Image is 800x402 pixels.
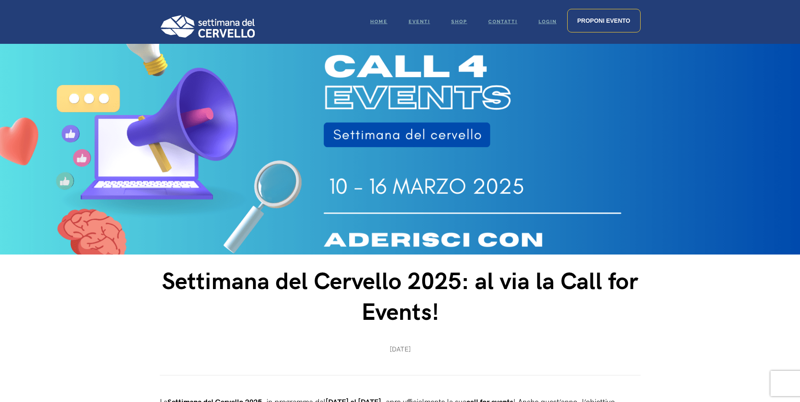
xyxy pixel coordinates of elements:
[539,19,557,24] span: Login
[409,19,430,24] span: Eventi
[160,267,641,329] h1: Settimana del Cervello 2025: al via la Call for Events!
[577,17,630,24] span: Proponi evento
[160,15,255,38] img: Logo
[370,19,388,24] span: Home
[488,19,517,24] span: Contatti
[451,19,467,24] span: Shop
[567,9,641,32] a: Proponi evento
[390,346,411,354] span: [DATE]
